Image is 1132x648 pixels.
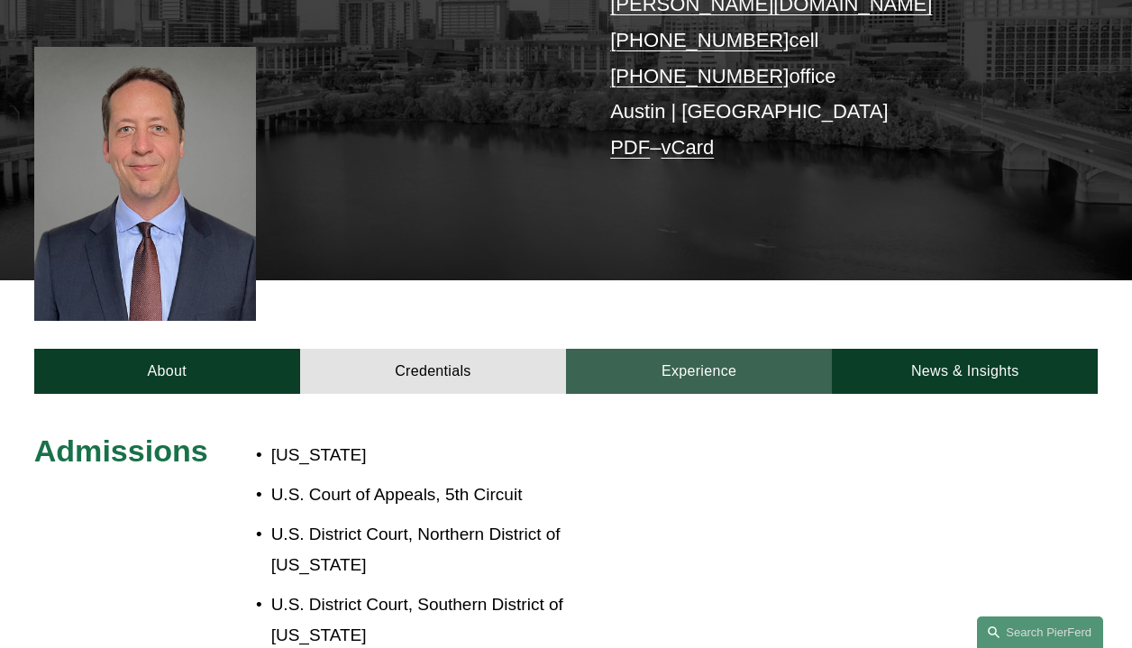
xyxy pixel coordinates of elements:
[34,434,208,468] span: Admissions
[34,349,300,395] a: About
[271,440,655,470] p: [US_STATE]
[832,349,1098,395] a: News & Insights
[300,349,566,395] a: Credentials
[271,479,655,510] p: U.S. Court of Appeals, 5th Circuit
[566,349,832,395] a: Experience
[977,616,1103,648] a: Search this site
[610,136,650,159] a: PDF
[661,136,714,159] a: vCard
[271,519,655,580] p: U.S. District Court, Northern District of [US_STATE]
[610,29,789,51] a: [PHONE_NUMBER]
[610,65,789,87] a: [PHONE_NUMBER]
